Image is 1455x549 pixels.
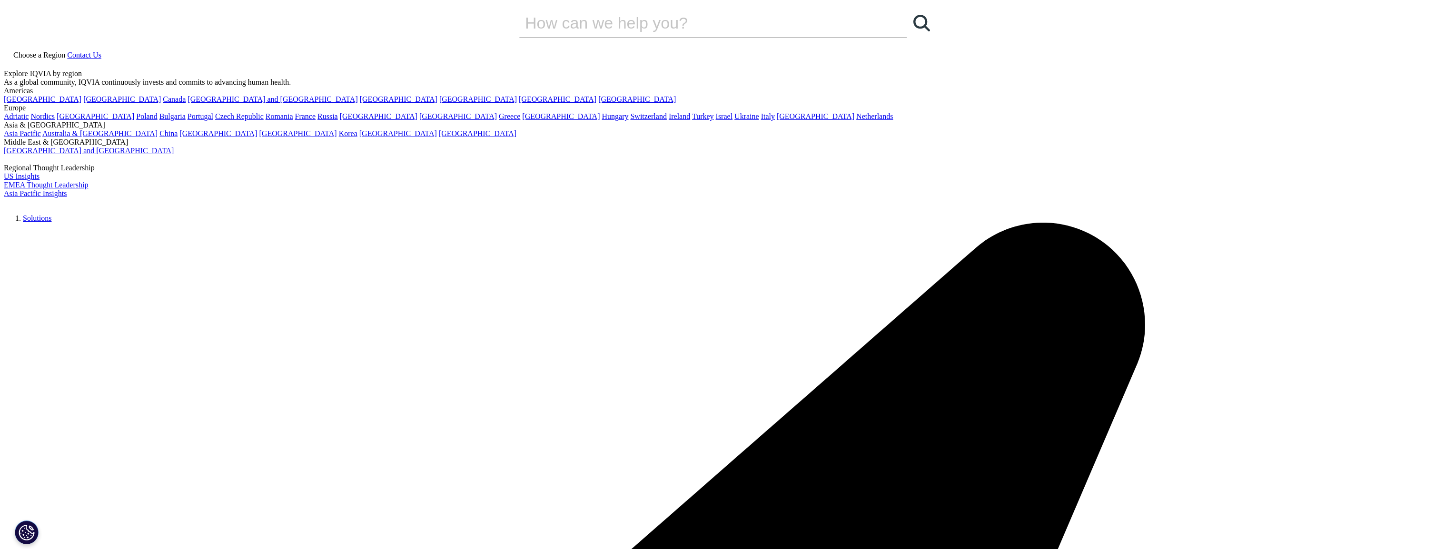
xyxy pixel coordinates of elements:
[522,112,600,120] a: [GEOGRAPHIC_DATA]
[4,95,81,103] a: [GEOGRAPHIC_DATA]
[419,112,497,120] a: [GEOGRAPHIC_DATA]
[630,112,666,120] a: Switzerland
[179,129,257,137] a: [GEOGRAPHIC_DATA]
[913,15,930,31] svg: Search
[340,112,417,120] a: [GEOGRAPHIC_DATA]
[761,112,775,120] a: Italy
[4,181,88,189] a: EMEA Thought Leadership
[4,172,40,180] a: US Insights
[57,112,134,120] a: [GEOGRAPHIC_DATA]
[439,95,517,103] a: [GEOGRAPHIC_DATA]
[499,112,520,120] a: Greece
[163,95,186,103] a: Canada
[13,51,65,59] span: Choose a Region
[4,78,1451,87] div: As a global community, IQVIA continuously invests and commits to advancing human health.
[519,9,880,37] input: Search
[777,112,854,120] a: [GEOGRAPHIC_DATA]
[188,95,357,103] a: [GEOGRAPHIC_DATA] and [GEOGRAPHIC_DATA]
[23,214,51,222] a: Solutions
[30,112,55,120] a: Nordics
[317,112,338,120] a: Russia
[734,112,759,120] a: Ukraine
[4,147,174,155] a: [GEOGRAPHIC_DATA] and [GEOGRAPHIC_DATA]
[4,87,1451,95] div: Americas
[359,129,437,137] a: [GEOGRAPHIC_DATA]
[67,51,101,59] a: Contact Us
[159,129,178,137] a: China
[4,69,1451,78] div: Explore IQVIA by region
[4,189,67,197] a: Asia Pacific Insights
[339,129,357,137] a: Korea
[907,9,936,37] a: Search
[136,112,157,120] a: Poland
[4,164,1451,172] div: Regional Thought Leadership
[716,112,733,120] a: Israel
[4,112,29,120] a: Adriatic
[266,112,293,120] a: Romania
[4,138,1451,147] div: Middle East & [GEOGRAPHIC_DATA]
[259,129,337,137] a: [GEOGRAPHIC_DATA]
[598,95,676,103] a: [GEOGRAPHIC_DATA]
[602,112,628,120] a: Hungary
[669,112,690,120] a: Ireland
[4,121,1451,129] div: Asia & [GEOGRAPHIC_DATA]
[159,112,186,120] a: Bulgaria
[360,95,437,103] a: [GEOGRAPHIC_DATA]
[188,112,213,120] a: Portugal
[83,95,161,103] a: [GEOGRAPHIC_DATA]
[692,112,714,120] a: Turkey
[42,129,158,137] a: Australia & [GEOGRAPHIC_DATA]
[215,112,264,120] a: Czech Republic
[15,520,39,544] button: Cookies Settings
[856,112,893,120] a: Netherlands
[519,95,596,103] a: [GEOGRAPHIC_DATA]
[295,112,316,120] a: France
[4,104,1451,112] div: Europe
[4,129,41,137] a: Asia Pacific
[439,129,516,137] a: [GEOGRAPHIC_DATA]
